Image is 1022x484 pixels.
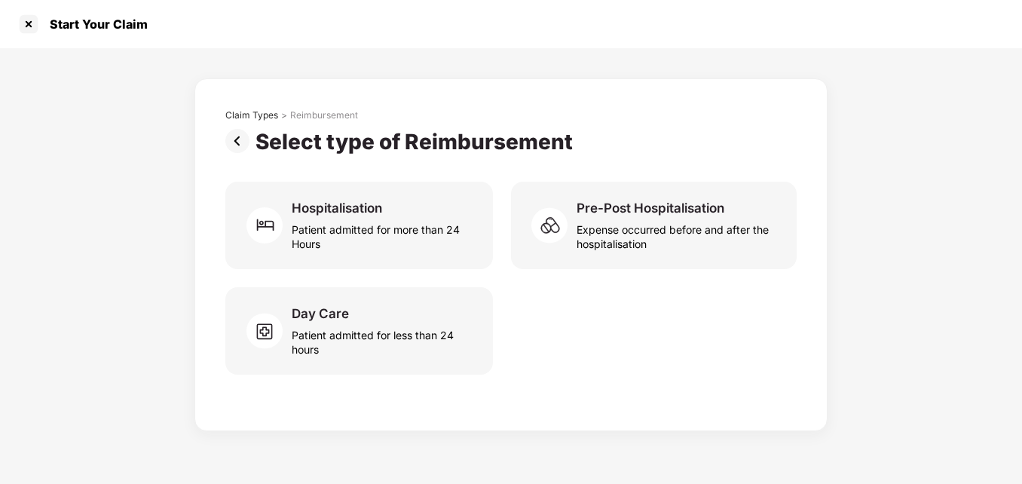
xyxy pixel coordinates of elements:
div: Hospitalisation [292,200,382,216]
div: Claim Types [225,109,278,121]
div: Expense occurred before and after the hospitalisation [577,216,779,251]
img: svg+xml;base64,PHN2ZyBpZD0iUHJldi0zMngzMiIgeG1sbnM9Imh0dHA6Ly93d3cudzMub3JnLzIwMDAvc3ZnIiB3aWR0aD... [225,129,255,153]
div: Start Your Claim [41,17,148,32]
div: Select type of Reimbursement [255,129,579,155]
div: Pre-Post Hospitalisation [577,200,724,216]
img: svg+xml;base64,PHN2ZyB4bWxucz0iaHR0cDovL3d3dy53My5vcmcvMjAwMC9zdmciIHdpZHRoPSI2MCIgaGVpZ2h0PSI1OC... [246,308,292,354]
div: Patient admitted for less than 24 hours [292,322,475,357]
div: > [281,109,287,121]
div: Day Care [292,305,349,322]
img: svg+xml;base64,PHN2ZyB4bWxucz0iaHR0cDovL3d3dy53My5vcmcvMjAwMC9zdmciIHdpZHRoPSI2MCIgaGVpZ2h0PSI2MC... [246,203,292,248]
div: Reimbursement [290,109,358,121]
img: svg+xml;base64,PHN2ZyB4bWxucz0iaHR0cDovL3d3dy53My5vcmcvMjAwMC9zdmciIHdpZHRoPSI2MCIgaGVpZ2h0PSI1OC... [531,203,577,248]
div: Patient admitted for more than 24 Hours [292,216,475,251]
